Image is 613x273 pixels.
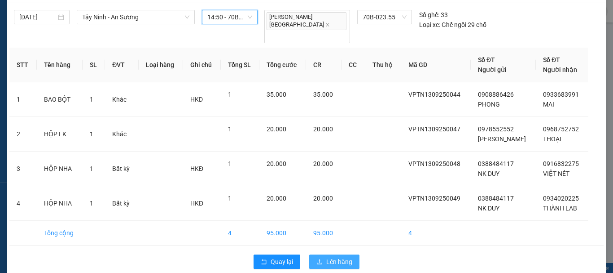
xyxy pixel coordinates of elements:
span: close [325,22,330,27]
td: HỘP NHA [37,186,83,221]
span: 1 [90,130,93,138]
img: logo [3,5,43,45]
td: HỘP LK [37,117,83,152]
span: upload [316,259,323,266]
span: ----------------------------------------- [24,49,110,56]
strong: ĐỒNG PHƯỚC [71,5,123,13]
td: 95.000 [259,221,306,246]
span: Số ĐT [543,56,560,63]
span: 0908886426 [478,91,514,98]
span: Hotline: 19001152 [71,40,110,45]
span: HKĐ [190,165,203,172]
span: 0968752752 [543,125,579,133]
td: BAO BỘT [37,82,83,117]
td: Bất kỳ [105,152,138,186]
td: 1 [9,82,37,117]
span: 35.000 [267,91,286,98]
span: VIỆT NÉT [543,170,569,177]
span: Người gửi [478,66,507,73]
td: 4 [401,221,471,246]
span: down [184,14,190,20]
span: Lên hàng [326,257,352,267]
span: In ngày: [3,65,55,71]
span: MAI [543,101,554,108]
td: 95.000 [306,221,342,246]
span: 1 [228,125,232,133]
span: [PERSON_NAME] [478,135,526,143]
td: Khác [105,117,138,152]
span: 1 [90,200,93,207]
td: Tổng cộng [37,221,83,246]
span: 0388484117 [478,195,514,202]
span: Số ĐT [478,56,495,63]
span: 0978552552 [478,125,514,133]
span: [PERSON_NAME]: [3,58,94,63]
span: 20.000 [267,160,286,167]
span: [PERSON_NAME][GEOGRAPHIC_DATA] [267,12,347,30]
span: Loại xe: [419,20,440,30]
td: 4 [221,221,260,246]
span: VPTN1309250048 [408,160,460,167]
span: 20.000 [313,195,333,202]
span: VPTN1309250049 [408,195,460,202]
span: 14:16:47 [DATE] [20,65,55,71]
td: HỘP NHA [37,152,83,186]
span: rollback [261,259,267,266]
th: STT [9,48,37,82]
span: 14:50 - 70B-023.55 [207,10,252,24]
button: uploadLên hàng [309,255,359,269]
span: THÀNH LAB [543,205,577,212]
div: Ghế ngồi 29 chỗ [419,20,486,30]
button: rollbackQuay lại [254,255,300,269]
span: NK DUY [478,170,499,177]
span: VPTN1309250047 [45,57,94,64]
span: 20.000 [313,160,333,167]
th: Thu hộ [365,48,402,82]
span: 20.000 [267,125,286,133]
input: 13/09/2025 [19,12,56,22]
span: 1 [90,96,93,103]
span: 1 [228,160,232,167]
span: HKĐ [190,200,203,207]
span: THOẠI [543,135,561,143]
span: Bến xe [GEOGRAPHIC_DATA] [71,14,121,26]
td: 2 [9,117,37,152]
th: Tên hàng [37,48,83,82]
th: SL [83,48,105,82]
span: 1 [90,165,93,172]
span: NK DUY [478,205,499,212]
td: 4 [9,186,37,221]
span: 20.000 [313,125,333,133]
th: CR [306,48,342,82]
span: 1 [228,195,232,202]
span: Tây Ninh - An Sương [82,10,189,24]
span: 0934020225 [543,195,579,202]
span: 01 Võ Văn Truyện, KP.1, Phường 2 [71,27,123,38]
td: Bất kỳ [105,186,138,221]
span: 20.000 [267,195,286,202]
span: 0388484117 [478,160,514,167]
div: 33 [419,10,448,20]
td: Khác [105,82,138,117]
span: 35.000 [313,91,333,98]
th: Mã GD [401,48,471,82]
th: ĐVT [105,48,138,82]
span: 0916832275 [543,160,579,167]
td: 3 [9,152,37,186]
span: Số ghế: [419,10,439,20]
span: PHONG [478,101,500,108]
th: CC [342,48,365,82]
span: Người nhận [543,66,577,73]
span: VPTN1309250044 [408,91,460,98]
span: HKD [190,96,203,103]
span: VPTN1309250047 [408,125,460,133]
span: Quay lại [271,257,293,267]
span: 0933683991 [543,91,579,98]
th: Tổng cước [259,48,306,82]
th: Loại hàng [139,48,183,82]
span: 70B-023.55 [363,10,407,24]
span: 1 [228,91,232,98]
th: Tổng SL [221,48,260,82]
th: Ghi chú [183,48,221,82]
